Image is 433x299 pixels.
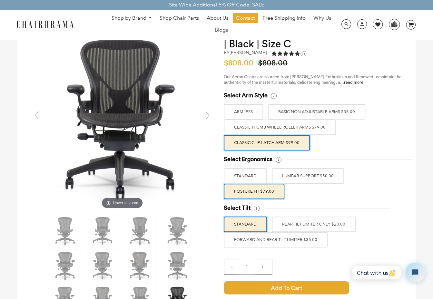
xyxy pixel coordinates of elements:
a: Free Shipping Info [259,13,309,23]
img: chairorama [13,19,77,31]
nav: DesktopNavigation [105,13,338,37]
label: Classic Thumb Wheel Roller Arms $79.00 [224,120,336,135]
a: 5.0 rating (5 votes) [271,50,307,59]
label: ARMLESS [224,104,263,120]
label: BASIC NON ADJUSTABLE ARMS $35.00 [268,104,365,120]
span: Contact [236,15,255,22]
img: Herman Miller Classic Aeron Chair | Black | Size C - chairorama [162,250,194,282]
a: Blogs [212,25,231,35]
span: Shop Chair Parts [160,15,199,22]
span: Our Aeron Chairs are sourced from [PERSON_NAME] Enthusiasts and Renewed to [224,75,378,79]
span: $808.00 [258,59,291,67]
img: WhatsApp_Image_2024-07-12_at_16.23.01.webp [389,19,399,29]
span: Select Tilt [224,204,251,212]
label: STANDARD [224,168,267,184]
a: Shop Chair Parts [156,13,202,23]
button: Add to Cart [224,281,349,294]
a: About Us [203,13,231,23]
label: POSTURE FIT $79.00 [224,184,284,199]
img: Herman Miller Classic Aeron Chair | Black | Size C - chairorama [124,215,156,247]
a: Hover to zoom [30,115,214,121]
a: Shop by Brand [108,13,155,23]
a: read more [344,80,363,84]
img: Herman Miller Classic Aeron Chair | Black | Size C - chairorama [87,250,119,282]
img: Herman Miller Classic Aeron Chair | Black | Size C - chairorama [49,215,82,247]
input: + [254,259,270,275]
span: $808.00 [224,59,257,67]
iframe: Tidio Chat [345,257,430,288]
label: LUMBAR SUPPORT $50.00 [272,168,344,184]
span: Free Shipping Info [262,15,306,22]
input: - [224,259,240,275]
img: Herman Miller Classic Aeron Chair | Black | Size C - chairorama [49,250,82,282]
div: 5.0 rating (5 votes) [271,50,307,57]
img: Herman Miller Classic Aeron Chair | Black | Size C - chairorama [87,215,119,247]
span: Select Arm Style [224,92,268,99]
span: (5) [300,50,307,57]
label: STANDARD [224,217,267,232]
span: Why Us [313,15,331,22]
label: FORWARD AND REAR TILT LIMITER $35.00 [224,232,328,247]
img: DSC_4337_grande.jpg [30,27,214,210]
a: Contact [233,13,258,23]
span: Blogs [215,27,228,34]
a: [PERSON_NAME] [230,50,267,55]
img: Herman Miller Classic Aeron Chair | Black | Size C - chairorama [162,215,194,247]
a: Why Us [310,13,334,23]
span: About Us [207,15,228,22]
h2: by [224,50,267,55]
img: Herman Miller Classic Aeron Chair | Black | Size C - chairorama [124,250,156,282]
label: REAR TILT LIMITER ONLY $20.00 [272,217,356,232]
label: Classic Clip Latch Arm $99.00 [224,135,310,150]
span: Select Ergonomics [224,156,272,163]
